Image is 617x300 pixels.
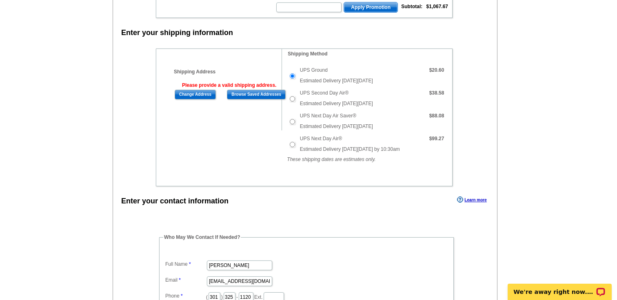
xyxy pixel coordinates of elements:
div: Enter your shipping information [121,27,233,38]
button: Apply Promotion [344,2,398,13]
strong: $38.58 [429,90,444,96]
a: Learn more [457,196,486,203]
legend: Who May We Contact If Needed? [163,234,241,241]
label: Phone [165,292,206,300]
span: Estimated Delivery [DATE][DATE] by 10:30am [300,146,400,152]
label: UPS Second Day Air® [300,89,349,97]
em: These shipping dates are estimates only. [287,157,375,162]
span: Estimated Delivery [DATE][DATE] [300,124,373,129]
label: Email [165,276,206,284]
iframe: LiveChat chat widget [502,274,617,300]
label: UPS Next Day Air Saver® [300,112,356,119]
label: UPS Next Day Air® [300,135,342,142]
strong: $20.60 [429,67,444,73]
span: Estimated Delivery [DATE][DATE] [300,101,373,106]
span: Apply Promotion [344,2,397,12]
label: UPS Ground [300,66,328,74]
strong: Subtotal: [401,4,422,9]
div: Enter your contact information [121,196,229,207]
b: Please provide a valid shipping address. [182,82,276,88]
strong: $1,067.67 [426,4,448,9]
label: Full Name [165,260,206,268]
h4: Shipping Address [174,69,291,75]
input: Browse Saved Addresses [227,90,286,99]
legend: Shipping Method [287,50,328,57]
strong: $88.08 [429,113,444,119]
input: Change Address [175,90,216,99]
strong: $99.27 [429,136,444,141]
span: Estimated Delivery [DATE][DATE] [300,78,373,84]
